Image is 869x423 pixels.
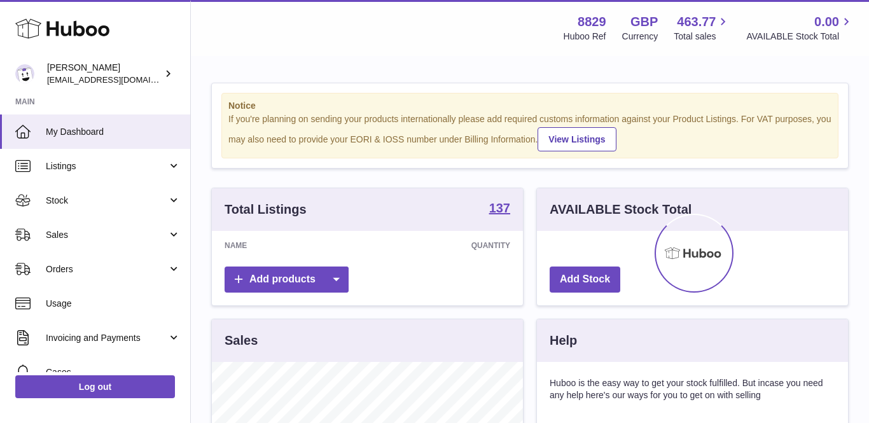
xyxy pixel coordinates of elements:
[225,267,349,293] a: Add products
[15,64,34,83] img: commandes@kpmatech.com
[46,366,181,378] span: Cases
[489,202,510,217] a: 137
[47,74,187,85] span: [EMAIL_ADDRESS][DOMAIN_NAME]
[550,377,835,401] p: Huboo is the easy way to get your stock fulfilled. But incase you need any help here's our ways f...
[228,100,831,112] strong: Notice
[46,229,167,241] span: Sales
[622,31,658,43] div: Currency
[550,267,620,293] a: Add Stock
[15,375,175,398] a: Log out
[746,13,854,43] a: 0.00 AVAILABLE Stock Total
[630,13,658,31] strong: GBP
[46,263,167,275] span: Orders
[550,201,692,218] h3: AVAILABLE Stock Total
[564,31,606,43] div: Huboo Ref
[746,31,854,43] span: AVAILABLE Stock Total
[225,201,307,218] h3: Total Listings
[46,298,181,310] span: Usage
[814,13,839,31] span: 0.00
[46,195,167,207] span: Stock
[345,231,523,260] th: Quantity
[578,13,606,31] strong: 8829
[47,62,162,86] div: [PERSON_NAME]
[46,332,167,344] span: Invoicing and Payments
[489,202,510,214] strong: 137
[674,13,730,43] a: 463.77 Total sales
[677,13,716,31] span: 463.77
[46,126,181,138] span: My Dashboard
[212,231,345,260] th: Name
[674,31,730,43] span: Total sales
[225,332,258,349] h3: Sales
[550,332,577,349] h3: Help
[538,127,616,151] a: View Listings
[228,113,831,151] div: If you're planning on sending your products internationally please add required customs informati...
[46,160,167,172] span: Listings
